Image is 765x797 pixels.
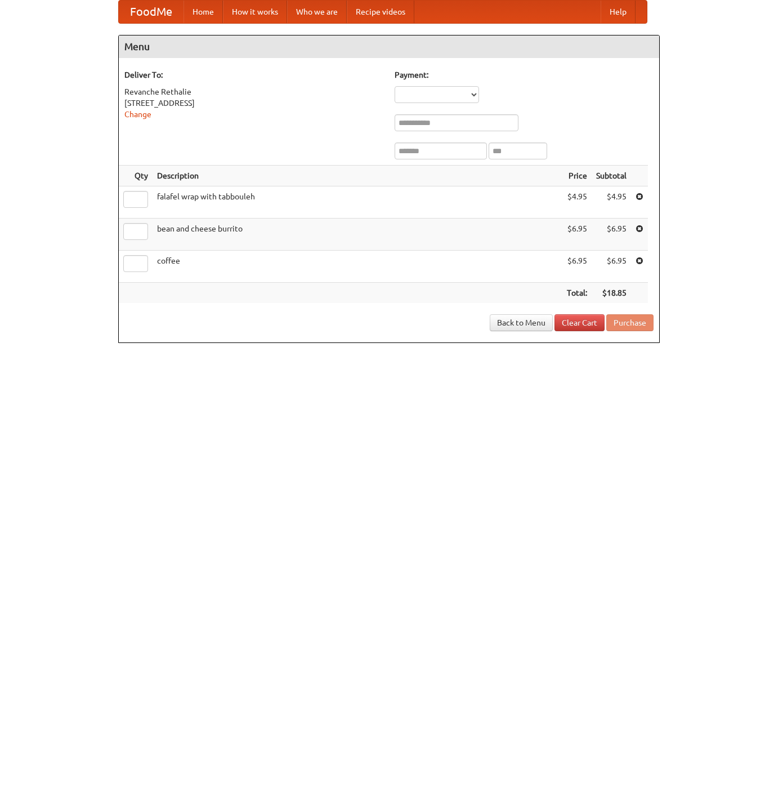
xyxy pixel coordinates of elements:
[124,69,383,81] h5: Deliver To:
[395,69,654,81] h5: Payment:
[124,110,151,119] a: Change
[153,186,562,219] td: falafel wrap with tabbouleh
[606,314,654,331] button: Purchase
[153,219,562,251] td: bean and cheese burrito
[124,86,383,97] div: Revanche Rethalie
[592,186,631,219] td: $4.95
[119,166,153,186] th: Qty
[287,1,347,23] a: Who we are
[223,1,287,23] a: How it works
[562,219,592,251] td: $6.95
[554,314,605,331] a: Clear Cart
[119,1,184,23] a: FoodMe
[124,97,383,109] div: [STREET_ADDRESS]
[562,283,592,304] th: Total:
[592,166,631,186] th: Subtotal
[601,1,636,23] a: Help
[562,186,592,219] td: $4.95
[153,251,562,283] td: coffee
[490,314,553,331] a: Back to Menu
[592,283,631,304] th: $18.85
[153,166,562,186] th: Description
[592,219,631,251] td: $6.95
[184,1,223,23] a: Home
[347,1,414,23] a: Recipe videos
[592,251,631,283] td: $6.95
[562,166,592,186] th: Price
[562,251,592,283] td: $6.95
[119,35,659,58] h4: Menu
